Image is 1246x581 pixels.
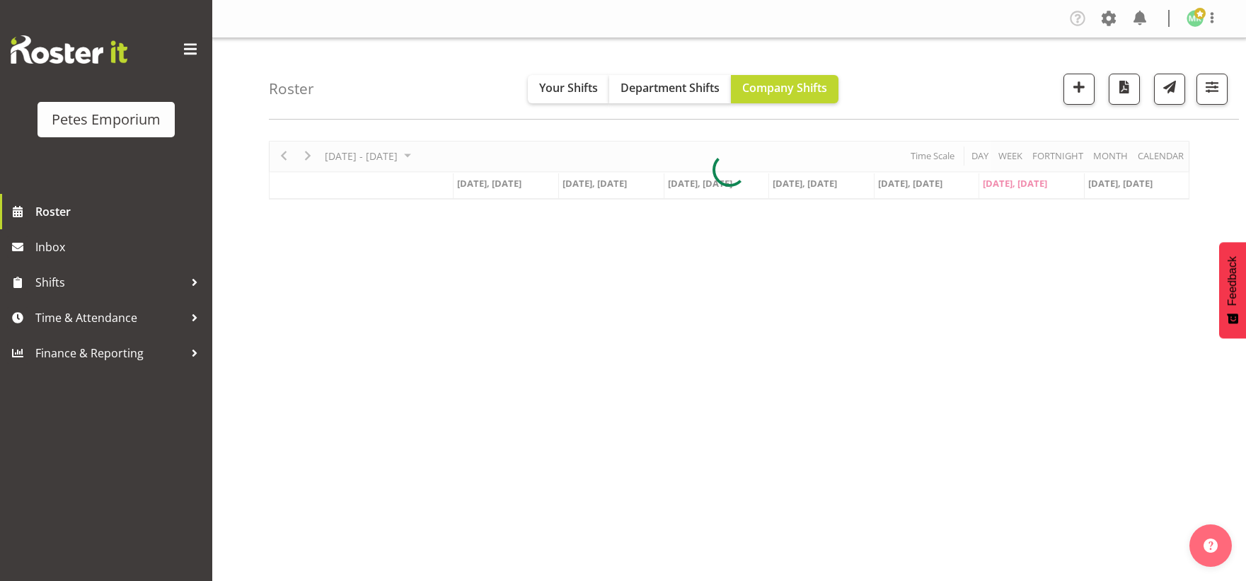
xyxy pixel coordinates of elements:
[35,236,205,258] span: Inbox
[1196,74,1228,105] button: Filter Shifts
[1226,256,1239,306] span: Feedback
[528,75,609,103] button: Your Shifts
[1109,74,1140,105] button: Download a PDF of the roster according to the set date range.
[11,35,127,64] img: Rosterit website logo
[269,81,314,97] h4: Roster
[609,75,731,103] button: Department Shifts
[621,80,720,96] span: Department Shifts
[731,75,838,103] button: Company Shifts
[35,307,184,328] span: Time & Attendance
[1204,539,1218,553] img: help-xxl-2.png
[1219,242,1246,338] button: Feedback - Show survey
[742,80,827,96] span: Company Shifts
[35,343,184,364] span: Finance & Reporting
[539,80,598,96] span: Your Shifts
[1063,74,1095,105] button: Add a new shift
[1154,74,1185,105] button: Send a list of all shifts for the selected filtered period to all rostered employees.
[35,201,205,222] span: Roster
[52,109,161,130] div: Petes Emporium
[1187,10,1204,27] img: melanie-richardson713.jpg
[35,272,184,293] span: Shifts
